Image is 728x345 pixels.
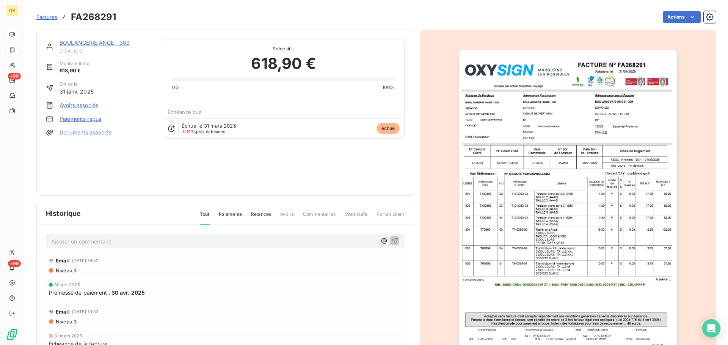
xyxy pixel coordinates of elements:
[182,129,194,134] span: J+193
[60,48,154,54] span: 01SALO13
[111,289,145,297] span: 30 avr. 2025
[56,309,70,315] span: Email
[6,328,18,340] img: Logo LeanPay
[60,101,98,109] a: Avoirs associés
[46,208,81,219] span: Historique
[182,123,236,129] span: Échue le 31 mars 2025
[55,267,77,273] span: Niveau 3
[251,52,315,75] span: 618,90 €
[71,10,116,24] h3: FA268291
[49,289,110,297] span: Promesse de paiement :
[36,14,57,20] span: Factures
[54,283,80,287] span: 30 avr. 2025
[382,84,395,91] span: 100%
[6,5,18,17] div: OX
[251,211,271,224] span: Relances
[168,109,202,115] span: Échéance due
[345,211,368,224] span: Creditsafe
[280,211,294,224] span: Avoirs
[182,130,226,134] span: après échéance
[72,258,99,263] span: [DATE] 16:52
[172,84,180,91] span: 0%
[702,319,720,337] div: Open Intercom Messenger
[8,260,21,267] span: +99
[60,60,91,67] span: Montant initial
[172,45,395,52] span: Solde dû :
[56,258,70,264] span: Email
[60,115,101,123] a: Paiements reçus
[377,123,400,134] span: échue
[663,11,701,23] button: Actions
[60,129,111,136] a: Documents associés
[60,81,94,87] span: Émise le
[54,334,82,338] span: 31 mars 2025
[200,211,210,225] span: Tout
[60,39,130,46] a: BOULANGERIE ANGE - 309
[55,318,77,325] span: Niveau 3
[60,67,91,75] span: 618,90 €
[377,211,404,224] span: Portail client
[303,211,336,224] span: Commentaires
[36,13,57,21] a: Factures
[219,211,242,224] span: Paiements
[72,309,99,314] span: [DATE] 13:33
[8,73,21,80] span: +99
[60,87,94,95] span: 31 janv. 2025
